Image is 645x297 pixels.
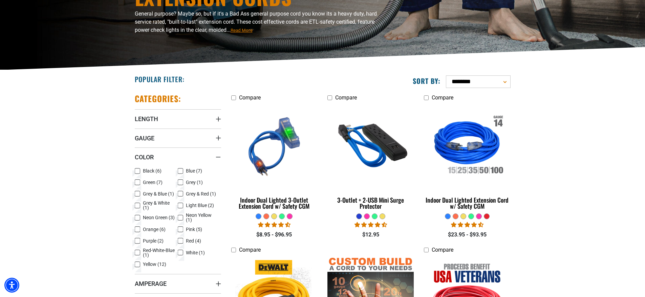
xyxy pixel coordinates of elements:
[328,108,413,185] img: blue
[143,262,166,267] span: Yellow (12)
[424,104,510,213] a: Indoor Dual Lighted Extension Cord w/ Safety CGM Indoor Dual Lighted Extension Cord w/ Safety CGM
[135,153,154,161] span: Color
[239,94,261,101] span: Compare
[231,197,318,209] div: Indoor Dual Lighted 3-Outlet Extension Cord w/ Safety CGM
[327,197,414,209] div: 3-Outlet + 2-USB Mini Surge Protector
[135,75,185,84] h2: Popular Filter:
[135,129,221,147] summary: Gauge
[135,280,167,288] span: Amperage
[425,108,510,185] img: Indoor Dual Lighted Extension Cord w/ Safety CGM
[143,238,164,243] span: Purple (2)
[413,76,440,85] label: Sort by:
[335,94,357,101] span: Compare
[231,231,318,239] div: $8.95 - $96.95
[135,115,158,123] span: Length
[186,227,202,232] span: Pink (5)
[424,197,510,209] div: Indoor Dual Lighted Extension Cord w/ Safety CGM
[143,215,175,220] span: Neon Green (3)
[186,238,201,243] span: Red (4)
[135,93,181,104] h2: Categories:
[135,147,221,166] summary: Color
[186,213,218,222] span: Neon Yellow (1)
[432,94,453,101] span: Compare
[232,108,317,185] img: blue
[4,278,19,293] div: Accessibility Menu
[231,104,318,213] a: blue Indoor Dual Lighted 3-Outlet Extension Cord w/ Safety CGM
[186,180,203,185] span: Grey (1)
[135,10,382,34] p: General purpose? Maybe so, but if it's a Bad Ass general purpose cord you know its a heavy duty, ...
[239,247,261,253] span: Compare
[143,248,175,257] span: Red-White-Blue (1)
[327,231,414,239] div: $12.95
[432,247,453,253] span: Compare
[451,222,483,228] span: 4.40 stars
[186,191,216,196] span: Grey & Red (1)
[143,191,174,196] span: Grey & Blue (1)
[186,250,205,255] span: White (1)
[186,203,214,208] span: Light Blue (2)
[424,231,510,239] div: $23.95 - $93.95
[135,109,221,128] summary: Length
[186,168,202,173] span: Blue (7)
[258,222,291,228] span: 4.33 stars
[143,168,162,173] span: Black (6)
[354,222,387,228] span: 4.36 stars
[143,180,163,185] span: Green (7)
[135,274,221,293] summary: Amperage
[143,227,166,232] span: Orange (6)
[231,28,253,33] span: Read More
[327,104,414,213] a: blue 3-Outlet + 2-USB Mini Surge Protector
[143,201,175,210] span: Grey & White (1)
[135,134,154,142] span: Gauge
